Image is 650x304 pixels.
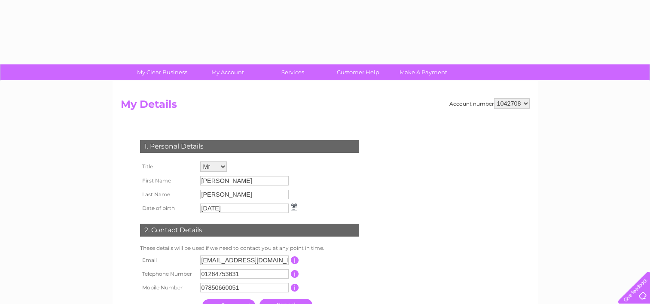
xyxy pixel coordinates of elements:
[138,267,198,281] th: Telephone Number
[140,224,359,237] div: 2. Contact Details
[291,284,299,292] input: Information
[449,98,530,109] div: Account number
[121,98,530,115] h2: My Details
[138,188,198,201] th: Last Name
[291,270,299,278] input: Information
[140,140,359,153] div: 1. Personal Details
[138,243,361,253] td: These details will be used if we need to contact you at any point in time.
[323,64,394,80] a: Customer Help
[138,281,198,295] th: Mobile Number
[127,64,198,80] a: My Clear Business
[138,201,198,215] th: Date of birth
[138,159,198,174] th: Title
[291,256,299,264] input: Information
[138,253,198,267] th: Email
[192,64,263,80] a: My Account
[388,64,459,80] a: Make A Payment
[257,64,328,80] a: Services
[138,174,198,188] th: First Name
[291,204,297,210] img: ...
